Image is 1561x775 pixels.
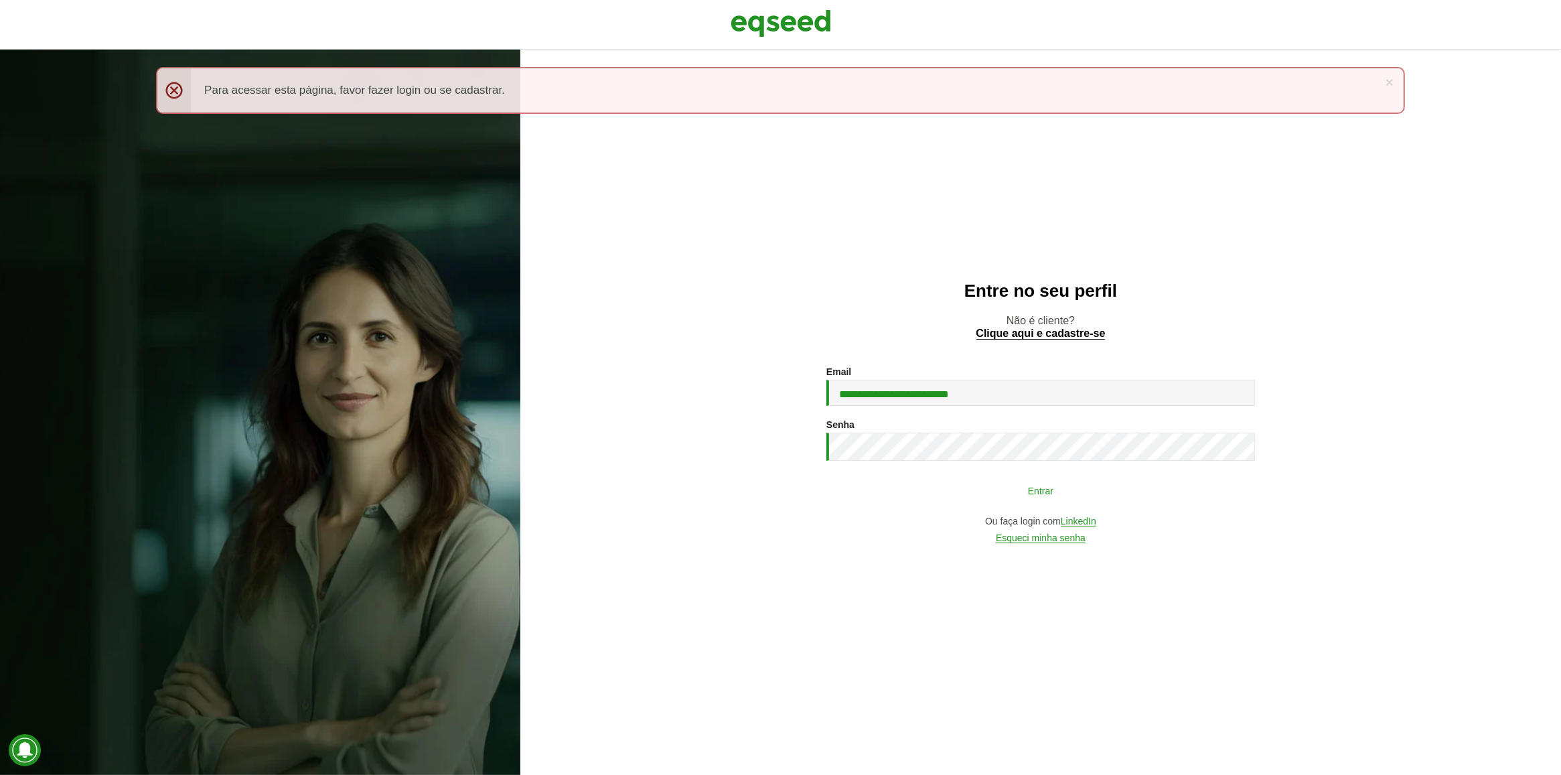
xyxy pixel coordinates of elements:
[826,420,854,429] label: Senha
[826,367,851,376] label: Email
[996,533,1086,543] a: Esqueci minha senha
[156,67,1405,114] div: Para acessar esta página, favor fazer login ou se cadastrar.
[547,314,1534,340] p: Não é cliente?
[1061,516,1096,526] a: LinkedIn
[976,328,1106,340] a: Clique aqui e cadastre-se
[867,478,1215,503] button: Entrar
[731,7,831,40] img: EqSeed Logo
[1386,75,1394,89] a: ×
[826,516,1255,526] div: Ou faça login com
[547,281,1534,301] h2: Entre no seu perfil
